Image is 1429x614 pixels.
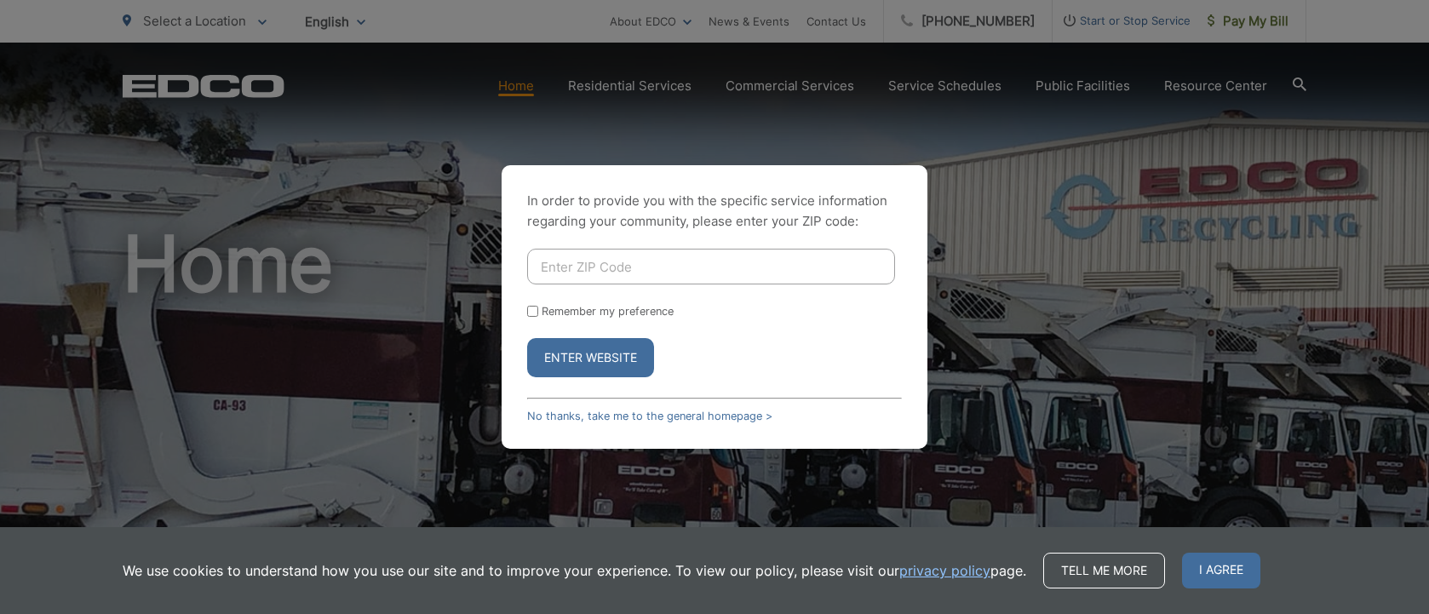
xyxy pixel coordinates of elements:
p: We use cookies to understand how you use our site and to improve your experience. To view our pol... [123,560,1026,581]
button: Enter Website [527,338,654,377]
input: Enter ZIP Code [527,249,895,284]
a: No thanks, take me to the general homepage > [527,410,772,422]
label: Remember my preference [542,305,674,318]
a: privacy policy [899,560,990,581]
p: In order to provide you with the specific service information regarding your community, please en... [527,191,902,232]
span: I agree [1182,553,1260,588]
a: Tell me more [1043,553,1165,588]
